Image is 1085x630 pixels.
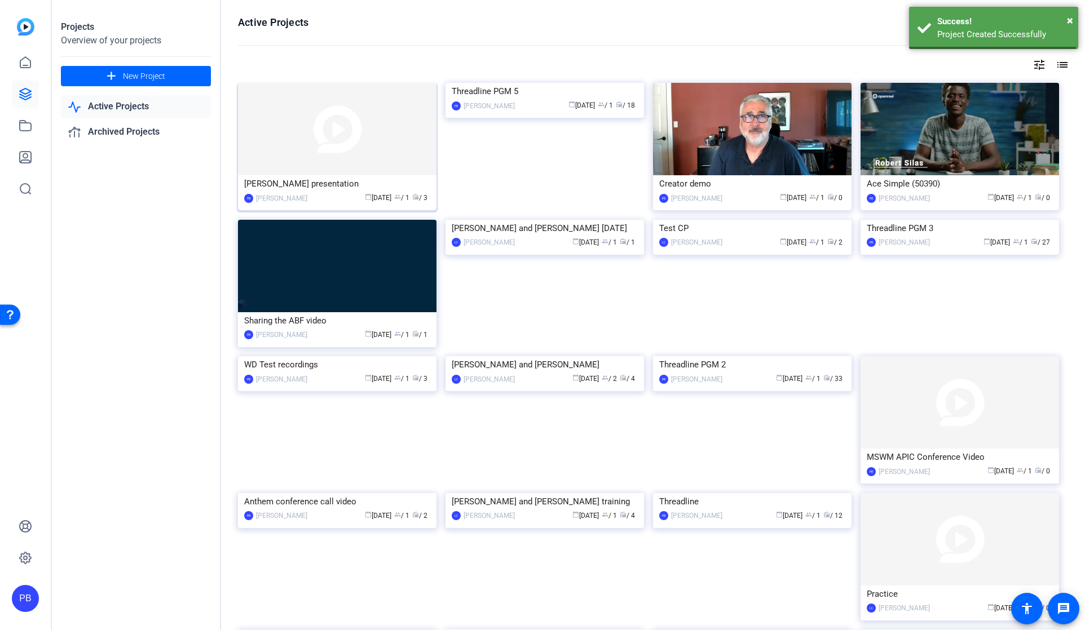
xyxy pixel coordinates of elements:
div: PB [867,467,876,476]
div: [PERSON_NAME] [879,193,930,204]
span: radio [616,101,623,108]
span: calendar_today [780,238,787,245]
span: calendar_today [987,467,994,473]
div: [PERSON_NAME] and [PERSON_NAME] training [452,493,638,510]
div: Projects [61,20,211,34]
span: group [805,511,812,518]
span: calendar_today [572,511,579,518]
div: [PERSON_NAME] [256,193,307,204]
span: group [1013,238,1020,245]
span: radio [823,511,830,518]
mat-icon: message [1057,602,1070,615]
mat-icon: list [1055,58,1068,72]
span: / 18 [616,101,635,109]
span: group [602,511,608,518]
div: Threadline [659,493,845,510]
span: radio [827,193,834,200]
span: group [1017,467,1024,473]
span: [DATE] [987,604,1014,612]
div: [PERSON_NAME] [256,374,307,385]
span: radio [620,511,627,518]
div: [PERSON_NAME] presentation [244,175,430,192]
div: LC [452,511,461,520]
mat-icon: tune [1033,58,1046,72]
div: LC [867,604,876,613]
span: group [394,374,401,381]
mat-icon: add [104,69,118,83]
span: [DATE] [365,194,391,202]
span: calendar_today [568,101,575,108]
span: [DATE] [983,238,1010,246]
span: calendar_today [776,374,783,381]
span: calendar_today [365,511,372,518]
a: Active Projects [61,95,211,118]
span: New Project [123,70,165,82]
span: [DATE] [776,512,802,520]
mat-icon: accessibility [1020,602,1034,615]
span: [DATE] [572,512,599,520]
span: [DATE] [987,467,1014,475]
span: radio [1035,467,1042,473]
div: WD Test recordings [244,356,430,373]
div: PB [244,194,253,203]
span: group [809,193,816,200]
div: PB [244,511,253,520]
button: Close [1067,12,1073,29]
div: Threadline PGM 3 [867,220,1053,237]
span: / 1 [394,331,409,339]
div: [PERSON_NAME] [256,329,307,340]
span: / 27 [1031,238,1050,246]
span: radio [1035,193,1042,200]
span: [DATE] [780,238,806,246]
h1: Active Projects [238,16,308,29]
span: [DATE] [365,331,391,339]
span: group [598,101,605,108]
div: [PERSON_NAME] [671,237,722,248]
div: MSWM APIC Conference Video [867,449,1053,465]
div: PB [659,194,668,203]
span: [DATE] [987,194,1014,202]
span: radio [412,511,419,518]
img: blue-gradient.svg [17,18,34,36]
span: radio [1031,238,1038,245]
span: [DATE] [365,512,391,520]
span: calendar_today [987,193,994,200]
span: group [394,193,401,200]
span: / 1 [394,375,409,383]
div: [PERSON_NAME] [464,100,515,112]
a: Archived Projects [61,121,211,144]
span: / 1 [602,512,617,520]
div: Ace Simple (50390) [867,175,1053,192]
div: PB [12,585,39,612]
span: / 1 [394,512,409,520]
div: PB [659,511,668,520]
span: / 1 [598,101,613,109]
span: radio [827,238,834,245]
span: / 3 [412,194,427,202]
span: / 0 [827,194,843,202]
div: PB [867,194,876,203]
span: [DATE] [568,101,595,109]
span: / 2 [827,238,843,246]
div: Threadline PGM 5 [452,83,638,100]
div: Creator demo [659,175,845,192]
span: / 1 [394,194,409,202]
div: Anthem conference call video [244,493,430,510]
span: radio [412,193,419,200]
span: calendar_today [365,193,372,200]
span: / 0 [1035,467,1050,475]
span: radio [823,374,830,381]
span: / 12 [823,512,843,520]
div: [PERSON_NAME] [879,466,930,477]
span: / 1 [805,512,821,520]
span: calendar_today [987,604,994,610]
span: / 33 [823,375,843,383]
span: / 1 [1013,238,1028,246]
span: [DATE] [776,375,802,383]
span: / 2 [412,512,427,520]
div: Practice [867,585,1053,602]
span: / 1 [1017,194,1032,202]
span: group [394,330,401,337]
span: / 1 [805,375,821,383]
span: calendar_today [983,238,990,245]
